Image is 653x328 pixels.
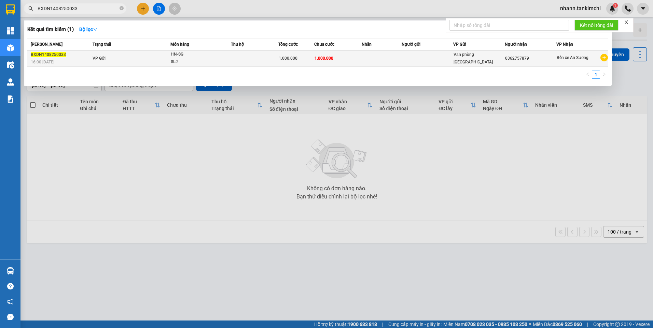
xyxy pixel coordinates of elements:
[7,267,14,274] img: warehouse-icon
[120,5,124,12] span: close-circle
[454,52,493,64] span: Văn phòng [GEOGRAPHIC_DATA]
[449,20,569,31] input: Nhập số tổng đài
[505,55,556,62] div: 0362757879
[586,72,590,76] span: left
[556,42,573,47] span: VP Nhận
[31,52,66,57] span: BXDN1408250033
[453,42,466,47] span: VP Gửi
[600,71,608,79] button: right
[278,42,298,47] span: Tổng cước
[7,27,14,34] img: dashboard-icon
[231,42,244,47] span: Thu hộ
[315,56,333,61] span: 1.000.000
[624,20,629,25] span: close
[584,71,592,79] li: Previous Page
[38,5,118,12] input: Tìm tên, số ĐT hoặc mã đơn
[170,42,189,47] span: Món hàng
[7,283,14,289] span: question-circle
[31,42,62,47] span: [PERSON_NAME]
[314,42,334,47] span: Chưa cước
[602,72,606,76] span: right
[28,6,33,11] span: search
[171,58,222,66] div: SL: 2
[7,78,14,86] img: warehouse-icon
[79,27,98,32] strong: Bộ lọc
[402,42,420,47] span: Người gửi
[74,24,103,35] button: Bộ lọcdown
[600,71,608,79] li: Next Page
[574,20,619,31] button: Kết nối tổng đài
[600,54,608,61] span: plus-circle
[27,26,74,33] h3: Kết quả tìm kiếm ( 1 )
[362,42,372,47] span: Nhãn
[93,56,106,61] span: VP Gửi
[7,298,14,305] span: notification
[7,95,14,103] img: solution-icon
[31,60,54,64] span: 16:00 [DATE]
[557,55,588,60] span: Bến xe An Sương
[7,44,14,51] img: warehouse-icon
[279,56,297,61] span: 1.000.000
[7,61,14,69] img: warehouse-icon
[7,314,14,320] span: message
[93,42,111,47] span: Trạng thái
[120,6,124,10] span: close-circle
[505,42,527,47] span: Người nhận
[6,4,15,15] img: logo-vxr
[584,71,592,79] button: left
[171,51,222,58] div: HN-SG
[93,27,98,32] span: down
[592,71,600,78] a: 1
[580,21,613,29] span: Kết nối tổng đài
